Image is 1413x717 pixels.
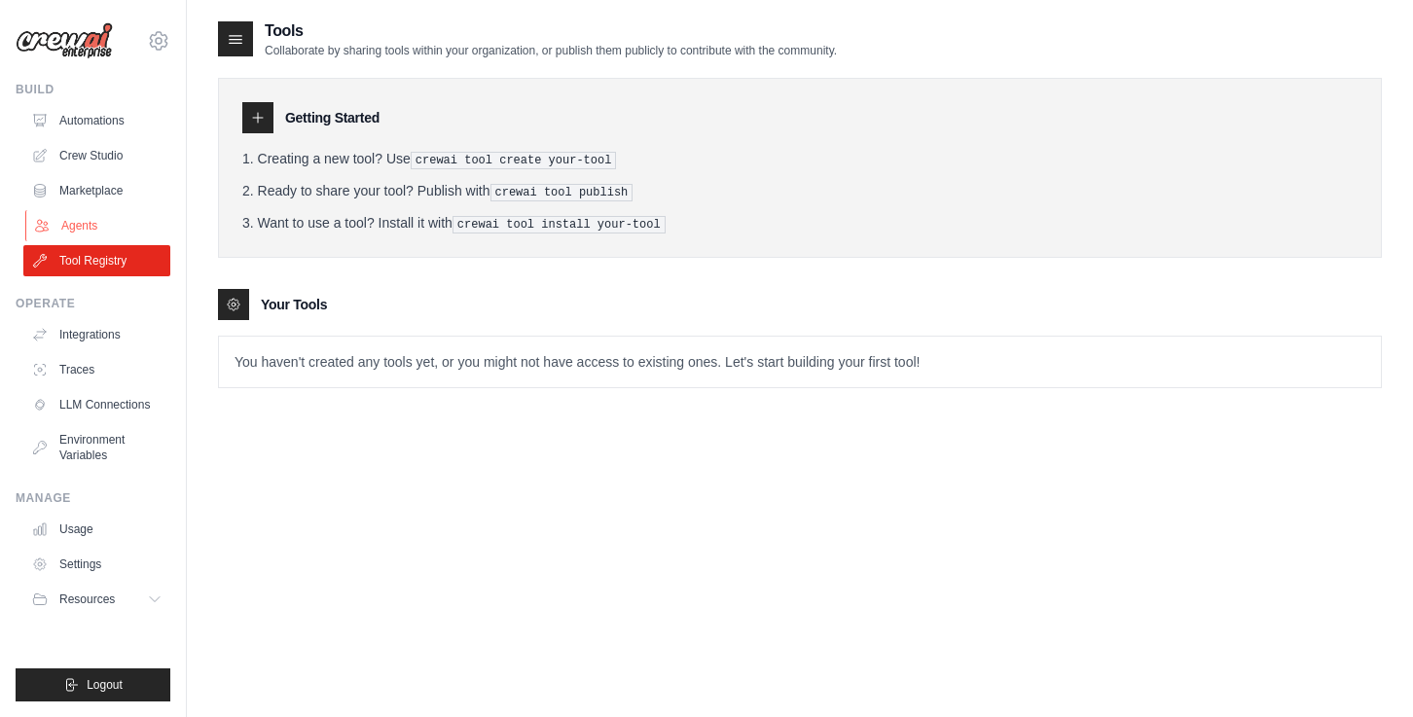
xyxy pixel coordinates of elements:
[23,584,170,615] button: Resources
[23,514,170,545] a: Usage
[23,245,170,276] a: Tool Registry
[16,82,170,97] div: Build
[23,105,170,136] a: Automations
[23,549,170,580] a: Settings
[87,677,123,693] span: Logout
[285,108,380,127] h3: Getting Started
[25,210,172,241] a: Agents
[23,354,170,385] a: Traces
[261,295,327,314] h3: Your Tools
[265,43,837,58] p: Collaborate by sharing tools within your organization, or publish them publicly to contribute wit...
[23,140,170,171] a: Crew Studio
[16,668,170,701] button: Logout
[16,22,113,59] img: Logo
[242,181,1358,201] li: Ready to share your tool? Publish with
[23,424,170,471] a: Environment Variables
[453,216,666,233] pre: crewai tool install your-tool
[242,149,1358,169] li: Creating a new tool? Use
[23,389,170,420] a: LLM Connections
[242,213,1358,233] li: Want to use a tool? Install it with
[23,175,170,206] a: Marketplace
[16,490,170,506] div: Manage
[265,19,837,43] h2: Tools
[219,337,1381,387] p: You haven't created any tools yet, or you might not have access to existing ones. Let's start bui...
[59,592,115,607] span: Resources
[490,184,634,201] pre: crewai tool publish
[23,319,170,350] a: Integrations
[16,296,170,311] div: Operate
[411,152,617,169] pre: crewai tool create your-tool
